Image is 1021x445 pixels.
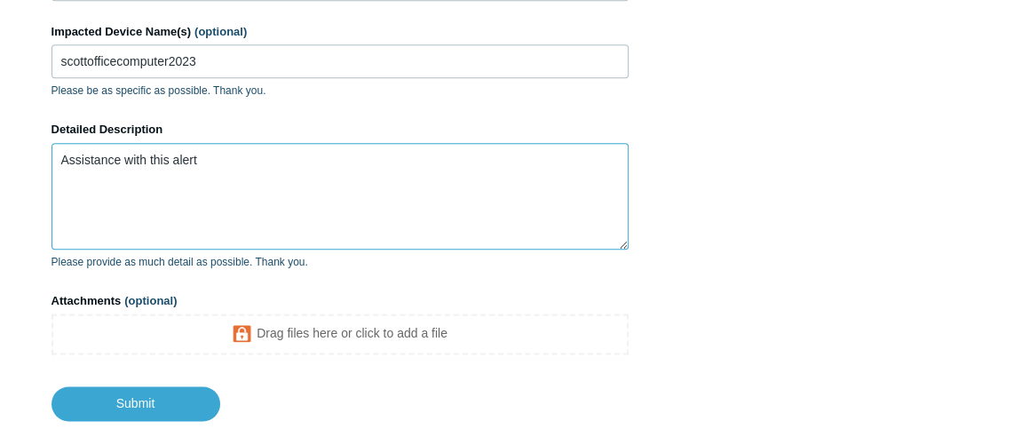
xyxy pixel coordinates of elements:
[51,23,629,41] label: Impacted Device Name(s)
[51,386,220,420] input: Submit
[51,254,629,270] p: Please provide as much detail as possible. Thank you.
[51,121,629,139] label: Detailed Description
[51,292,629,310] label: Attachments
[51,83,629,99] p: Please be as specific as possible. Thank you.
[194,25,247,38] span: (optional)
[124,294,177,307] span: (optional)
